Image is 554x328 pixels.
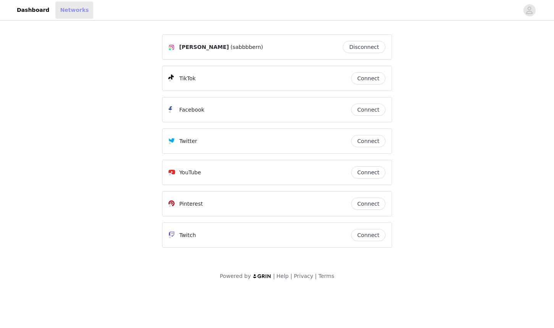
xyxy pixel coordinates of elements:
button: Connect [351,72,386,84]
button: Connect [351,229,386,241]
a: Dashboard [12,2,54,19]
p: Pinterest [179,200,203,208]
a: Networks [55,2,93,19]
p: YouTube [179,169,201,177]
img: logo [253,274,272,279]
button: Connect [351,104,386,116]
a: Privacy [294,273,313,279]
span: | [315,273,317,279]
button: Connect [351,166,386,179]
a: Terms [318,273,334,279]
button: Disconnect [343,41,386,53]
p: TikTok [179,75,196,83]
span: | [290,273,292,279]
p: Twitter [179,137,197,145]
p: Facebook [179,106,204,114]
a: Help [277,273,289,279]
button: Connect [351,198,386,210]
span: Powered by [220,273,251,279]
span: (sabbbbern) [230,43,263,51]
span: [PERSON_NAME] [179,43,229,51]
p: Twitch [179,231,196,239]
button: Connect [351,135,386,147]
span: | [273,273,275,279]
div: avatar [526,4,533,16]
img: Instagram Icon [168,44,175,50]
